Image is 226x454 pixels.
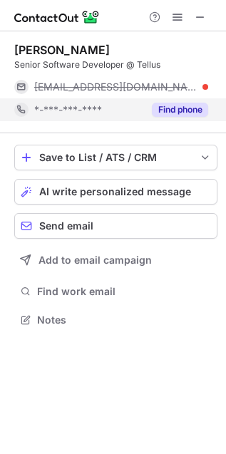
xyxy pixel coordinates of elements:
button: save-profile-one-click [14,145,217,170]
span: AI write personalized message [39,186,191,197]
button: Find work email [14,282,217,301]
button: Notes [14,310,217,330]
span: Find work email [37,285,212,298]
div: Senior Software Developer @ Tellus [14,58,217,71]
div: [PERSON_NAME] [14,43,110,57]
span: [EMAIL_ADDRESS][DOMAIN_NAME] [34,81,197,93]
span: Notes [37,314,212,326]
span: Send email [39,220,93,232]
img: ContactOut v5.3.10 [14,9,100,26]
button: Send email [14,213,217,239]
button: AI write personalized message [14,179,217,205]
span: Add to email campaign [38,254,152,266]
div: Save to List / ATS / CRM [39,152,192,163]
button: Add to email campaign [14,247,217,273]
button: Reveal Button [152,103,208,117]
